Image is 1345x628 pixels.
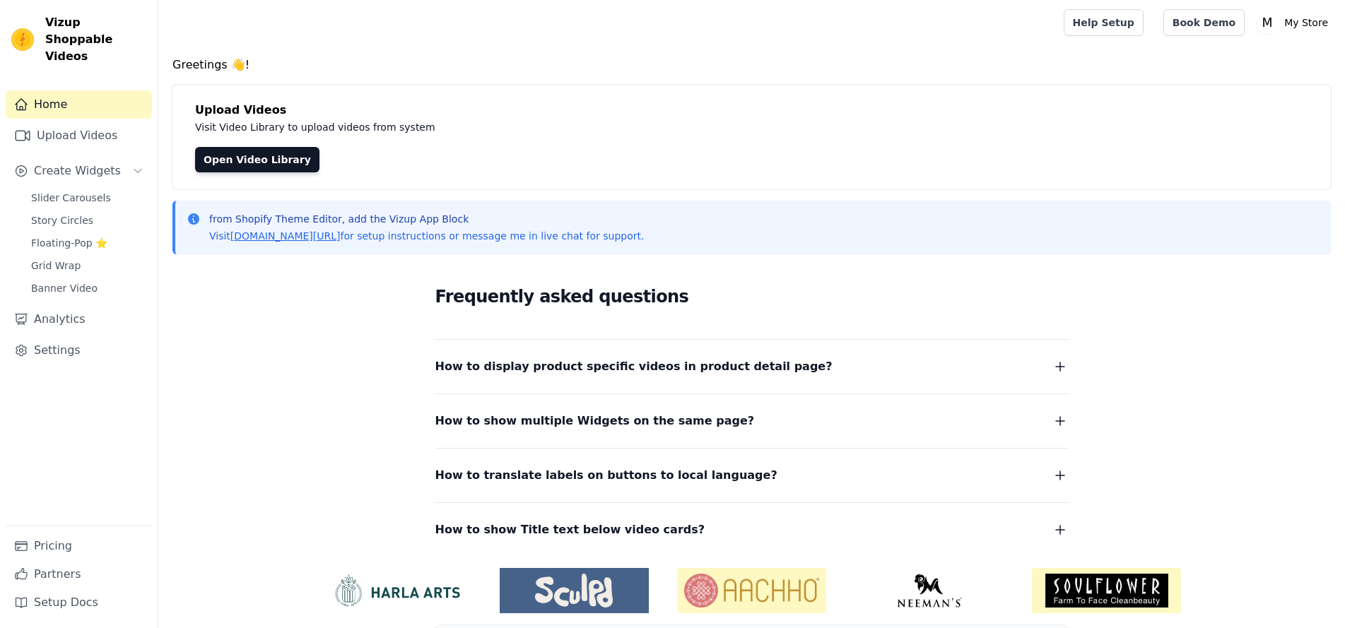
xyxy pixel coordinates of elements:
span: Grid Wrap [31,259,81,273]
span: How to display product specific videos in product detail page? [435,357,833,377]
a: Pricing [6,532,152,560]
a: Setup Docs [6,588,152,617]
span: How to translate labels on buttons to local language? [435,466,777,485]
a: Book Demo [1163,9,1245,36]
a: Slider Carousels [23,188,152,208]
a: Open Video Library [195,147,319,172]
a: [DOMAIN_NAME][URL] [230,230,341,242]
span: Slider Carousels [31,191,111,205]
a: Partners [6,560,152,588]
button: How to show Title text below video cards? [435,520,1069,540]
img: Soulflower [1032,568,1181,613]
span: Vizup Shoppable Videos [45,14,146,65]
button: How to translate labels on buttons to local language? [435,466,1069,485]
img: HarlaArts [322,574,471,608]
p: Visit Video Library to upload videos from system [195,119,828,136]
button: M My Store [1256,10,1334,35]
a: Analytics [6,305,152,333]
a: Home [6,90,152,119]
a: Story Circles [23,211,152,230]
img: Neeman's [854,574,1004,608]
p: Visit for setup instructions or message me in live chat for support. [209,229,644,243]
h4: Greetings 👋! [172,57,1331,73]
text: M [1262,16,1273,30]
a: Help Setup [1064,9,1144,36]
a: Upload Videos [6,122,152,150]
button: How to show multiple Widgets on the same page? [435,411,1069,431]
span: Create Widgets [34,162,121,179]
a: Grid Wrap [23,256,152,276]
img: Vizup [11,28,34,51]
span: Banner Video [31,281,98,295]
a: Settings [6,336,152,365]
button: How to display product specific videos in product detail page? [435,357,1069,377]
span: How to show Title text below video cards? [435,520,705,540]
a: Banner Video [23,278,152,298]
p: My Store [1279,10,1334,35]
span: Story Circles [31,213,93,227]
p: from Shopify Theme Editor, add the Vizup App Block [209,212,644,226]
img: Aachho [677,568,826,613]
h4: Upload Videos [195,102,1308,119]
img: Sculpd US [500,574,649,608]
button: Create Widgets [6,157,152,185]
span: Floating-Pop ⭐ [31,236,107,250]
a: Floating-Pop ⭐ [23,233,152,253]
span: How to show multiple Widgets on the same page? [435,411,755,431]
h2: Frequently asked questions [435,283,1069,311]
